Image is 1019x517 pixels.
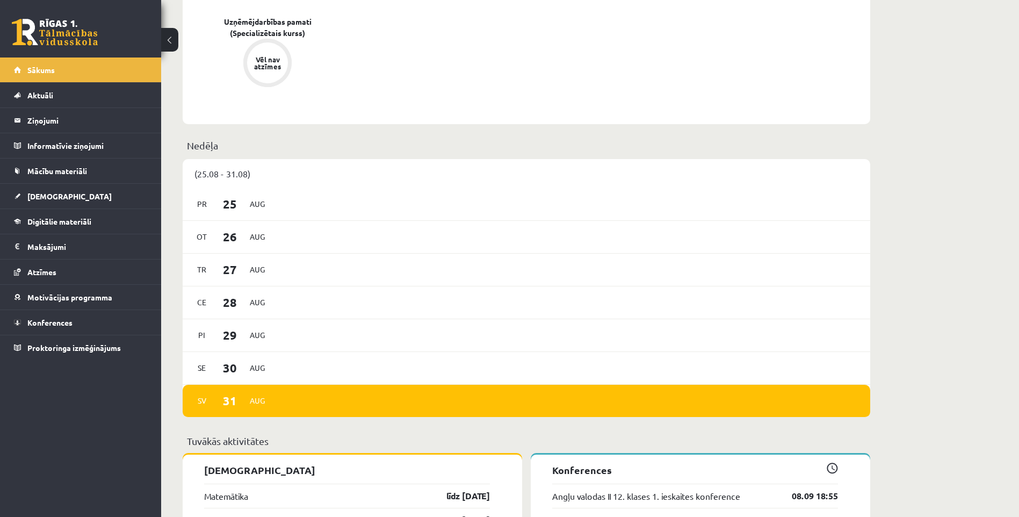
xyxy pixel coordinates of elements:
legend: Informatīvie ziņojumi [27,133,148,158]
span: Aug [246,228,269,245]
span: 31 [213,392,247,410]
a: [DEMOGRAPHIC_DATA] [14,184,148,209]
span: Aug [246,392,269,409]
div: (25.08 - 31.08) [183,159,870,188]
a: Vēl nav atzīmes [204,39,331,89]
a: Uzņēmējdarbības pamati (Specializētais kurss) [204,16,331,39]
span: Pr [191,196,213,212]
span: Aug [246,360,269,376]
span: 29 [213,326,247,344]
a: līdz [DATE] [428,490,490,502]
a: Motivācijas programma [14,285,148,310]
p: Konferences [552,463,838,477]
a: 08.09 18:55 [776,490,838,502]
a: Aktuāli [14,83,148,107]
a: Konferences [14,310,148,335]
span: Atzīmes [27,267,56,277]
legend: Ziņojumi [27,108,148,133]
span: Se [191,360,213,376]
legend: Maksājumi [27,234,148,259]
span: Aug [246,261,269,278]
span: Sākums [27,65,55,75]
a: Digitālie materiāli [14,209,148,234]
a: Sākums [14,58,148,82]
a: Rīgas 1. Tālmācības vidusskola [12,19,98,46]
span: 28 [213,293,247,311]
span: Mācību materiāli [27,166,87,176]
span: 30 [213,359,247,377]
a: Mācību materiāli [14,159,148,183]
a: Atzīmes [14,260,148,284]
span: [DEMOGRAPHIC_DATA] [27,191,112,201]
a: Matemātika [204,490,248,502]
a: Maksājumi [14,234,148,259]
span: 26 [213,228,247,246]
span: Pi [191,327,213,343]
span: Proktoringa izmēģinājums [27,343,121,353]
span: 27 [213,261,247,278]
span: Ot [191,228,213,245]
p: Tuvākās aktivitātes [187,434,866,448]
p: [DEMOGRAPHIC_DATA] [204,463,490,477]
span: Aug [246,196,269,212]
span: Aktuāli [27,90,53,100]
a: Informatīvie ziņojumi [14,133,148,158]
p: Nedēļa [187,138,866,153]
a: Ziņojumi [14,108,148,133]
span: Tr [191,261,213,278]
a: Angļu valodas II 12. klases 1. ieskaites konference [552,490,740,502]
span: Ce [191,294,213,311]
a: Proktoringa izmēģinājums [14,335,148,360]
div: Vēl nav atzīmes [252,56,283,70]
span: Motivācijas programma [27,292,112,302]
span: Konferences [27,318,73,327]
span: Aug [246,327,269,343]
span: Sv [191,392,213,409]
span: Aug [246,294,269,311]
span: 25 [213,195,247,213]
span: Digitālie materiāli [27,217,91,226]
